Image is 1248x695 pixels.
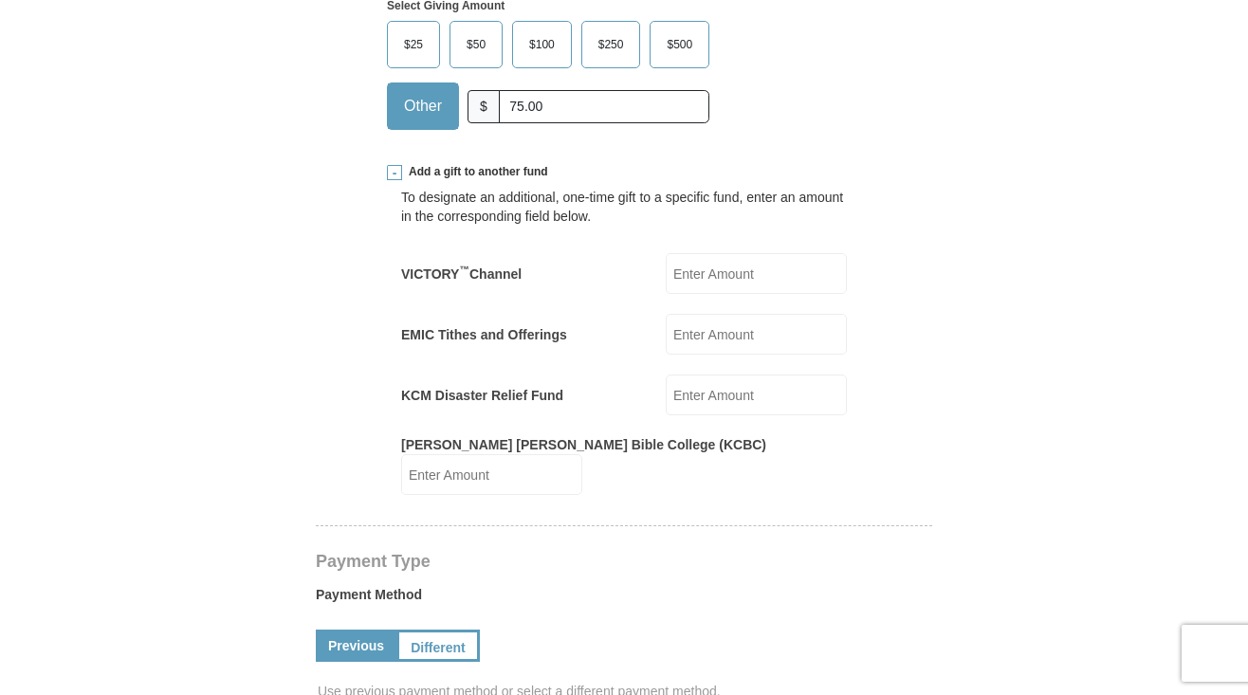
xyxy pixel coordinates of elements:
input: Enter Amount [666,375,847,415]
label: VICTORY Channel [401,265,522,283]
label: [PERSON_NAME] [PERSON_NAME] Bible College (KCBC) [401,435,766,454]
span: Other [395,92,451,120]
input: Enter Amount [666,314,847,355]
a: Previous [316,630,396,662]
a: Different [396,630,480,662]
span: $100 [520,30,564,59]
input: Other Amount [499,90,709,123]
label: KCM Disaster Relief Fund [401,386,563,405]
h4: Payment Type [316,554,932,569]
span: $50 [457,30,495,59]
label: EMIC Tithes and Offerings [401,325,567,344]
div: To designate an additional, one-time gift to a specific fund, enter an amount in the correspondin... [401,188,847,226]
input: Enter Amount [401,454,582,495]
span: $25 [395,30,432,59]
span: $250 [589,30,633,59]
sup: ™ [459,264,469,275]
span: $ [468,90,500,123]
span: $500 [657,30,702,59]
label: Payment Method [316,585,932,613]
span: Add a gift to another fund [402,164,548,180]
input: Enter Amount [666,253,847,294]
